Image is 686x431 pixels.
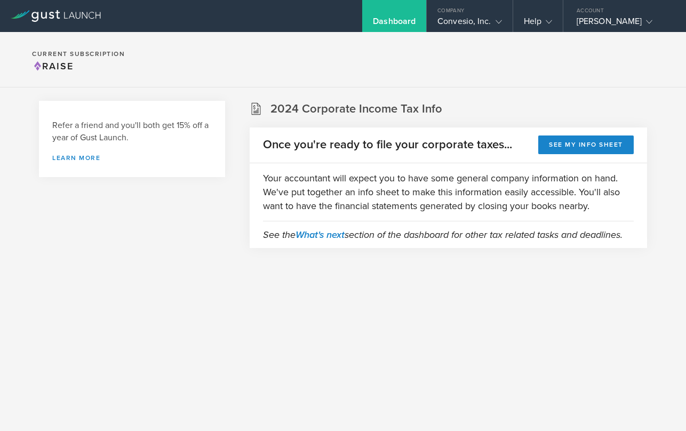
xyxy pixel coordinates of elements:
div: Convesio, Inc. [437,16,501,32]
div: Help [524,16,552,32]
div: [PERSON_NAME] [577,16,667,32]
div: Dashboard [373,16,416,32]
iframe: Chat Widget [633,380,686,431]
